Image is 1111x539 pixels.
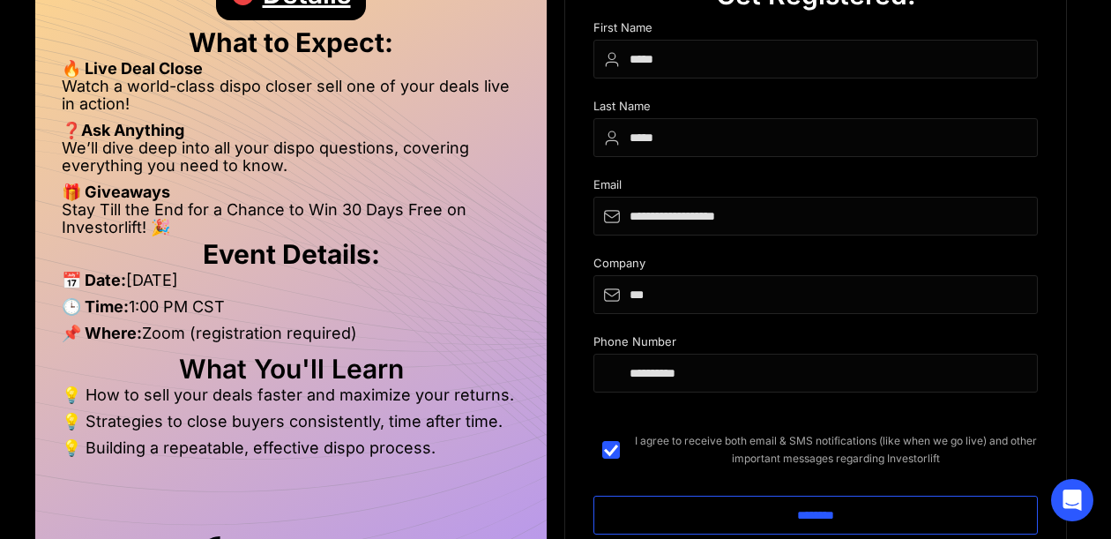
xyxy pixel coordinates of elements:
strong: Event Details: [203,238,380,270]
div: Open Intercom Messenger [1051,479,1093,521]
strong: 🔥 Live Deal Close [62,59,203,78]
li: Stay Till the End for a Chance to Win 30 Days Free on Investorlift! 🎉 [62,201,520,236]
li: Zoom (registration required) [62,325,520,351]
div: Last Name [593,100,1038,118]
strong: 🎁 Giveaways [62,183,170,201]
li: Watch a world-class dispo closer sell one of your deals live in action! [62,78,520,122]
strong: 📅 Date: [62,271,126,289]
li: [DATE] [62,272,520,298]
strong: ❓Ask Anything [62,121,184,139]
div: Email [593,178,1038,197]
li: 💡 Strategies to close buyers consistently, time after time. [62,413,520,439]
div: Company [593,257,1038,275]
h2: What You'll Learn [62,360,520,378]
li: 1:00 PM CST [62,298,520,325]
strong: 🕒 Time: [62,297,129,316]
strong: What to Expect: [189,26,393,58]
li: We’ll dive deep into all your dispo questions, covering everything you need to know. [62,139,520,183]
li: 💡 Building a repeatable, effective dispo process. [62,439,520,457]
div: Phone Number [593,335,1038,354]
li: 💡 How to sell your deals faster and maximize your returns. [62,386,520,413]
span: I agree to receive both email & SMS notifications (like when we go live) and other important mess... [634,432,1038,468]
div: First Name [593,21,1038,40]
strong: 📌 Where: [62,324,142,342]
